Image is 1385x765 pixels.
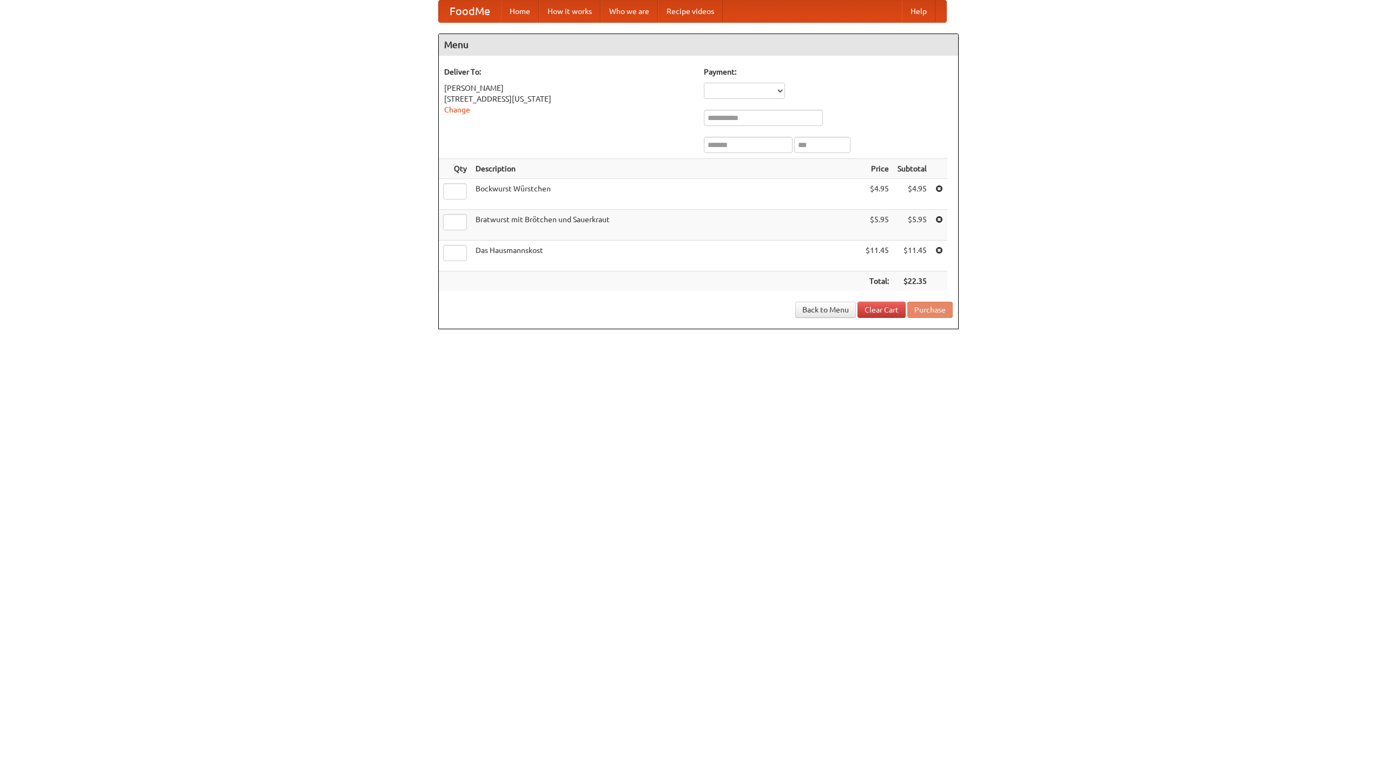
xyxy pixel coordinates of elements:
[893,271,931,291] th: $22.35
[861,159,893,179] th: Price
[439,1,501,22] a: FoodMe
[907,302,953,318] button: Purchase
[444,105,470,114] a: Change
[439,34,958,56] h4: Menu
[501,1,539,22] a: Home
[471,210,861,241] td: Bratwurst mit Brötchen und Sauerkraut
[471,241,861,271] td: Das Hausmannskost
[893,210,931,241] td: $5.95
[795,302,856,318] a: Back to Menu
[858,302,906,318] a: Clear Cart
[444,66,693,77] h5: Deliver To:
[444,83,693,94] div: [PERSON_NAME]
[902,1,935,22] a: Help
[893,241,931,271] td: $11.45
[601,1,658,22] a: Who we are
[861,179,893,210] td: $4.95
[439,159,471,179] th: Qty
[471,159,861,179] th: Description
[658,1,723,22] a: Recipe videos
[704,66,953,77] h5: Payment:
[539,1,601,22] a: How it works
[444,94,693,104] div: [STREET_ADDRESS][US_STATE]
[861,241,893,271] td: $11.45
[471,179,861,210] td: Bockwurst Würstchen
[861,210,893,241] td: $5.95
[893,159,931,179] th: Subtotal
[861,271,893,291] th: Total:
[893,179,931,210] td: $4.95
